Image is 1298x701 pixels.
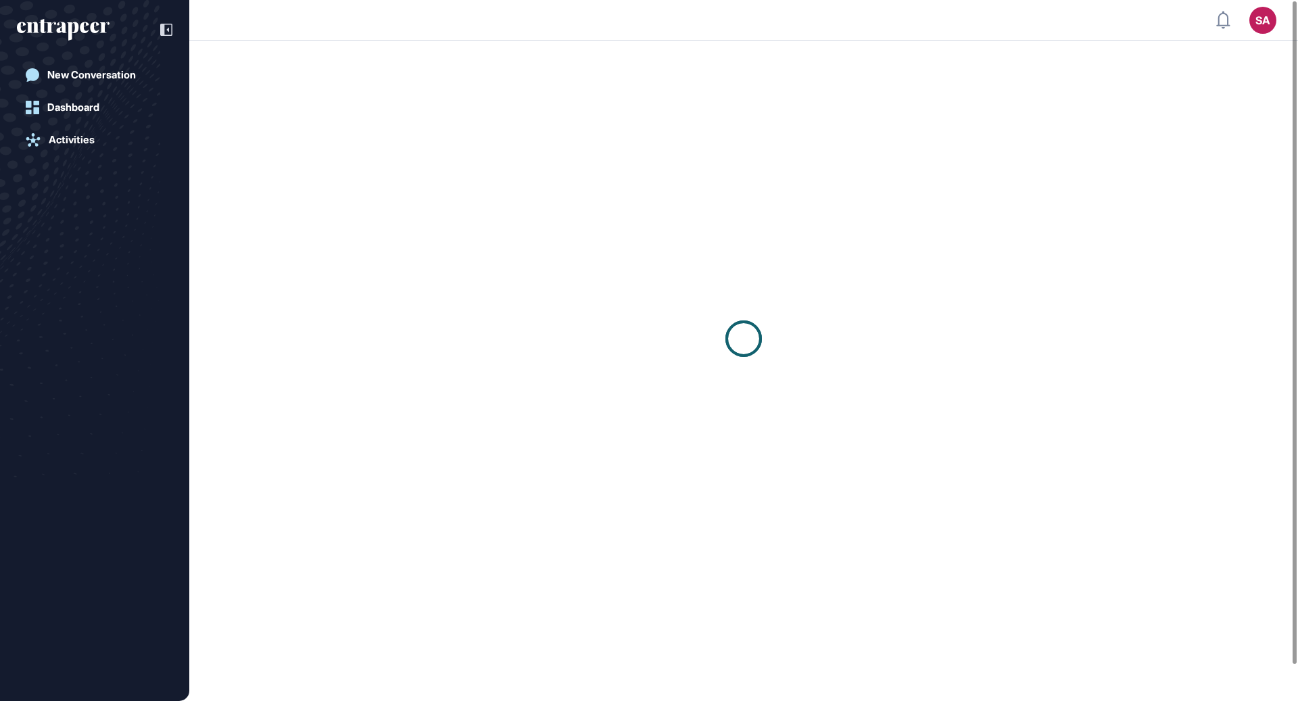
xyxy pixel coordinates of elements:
[49,134,95,146] div: Activities
[17,19,110,41] div: entrapeer-logo
[17,126,172,153] a: Activities
[17,94,172,121] a: Dashboard
[47,101,99,114] div: Dashboard
[17,62,172,89] a: New Conversation
[1249,7,1276,34] button: SA
[47,69,136,81] div: New Conversation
